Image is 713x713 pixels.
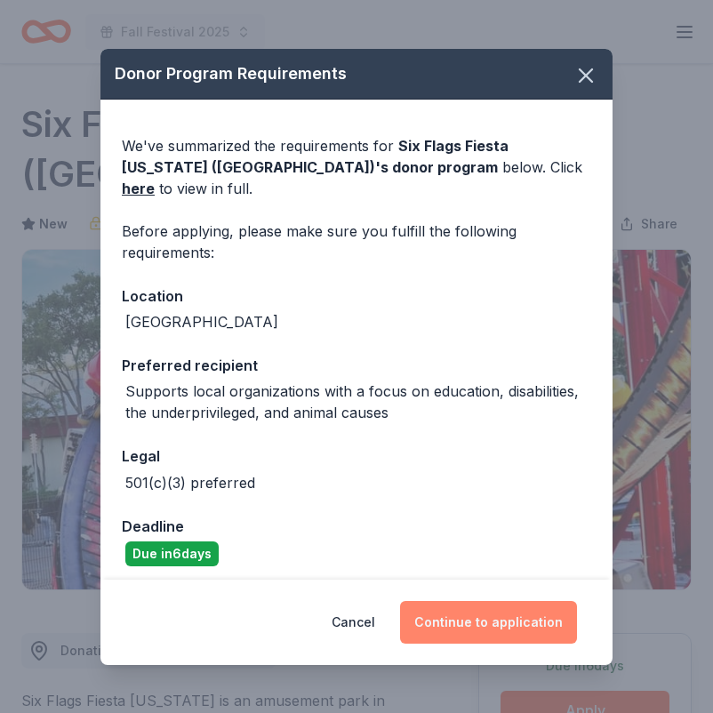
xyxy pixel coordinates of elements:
a: here [122,178,155,199]
div: Before applying, please make sure you fulfill the following requirements: [122,220,591,263]
div: Supports local organizations with a focus on education, disabilities, the underprivileged, and an... [125,381,591,423]
div: Due in 6 days [125,541,219,566]
div: 501(c)(3) preferred [125,472,255,493]
div: Donor Program Requirements [100,49,613,100]
div: Preferred recipient [122,354,591,377]
button: Cancel [332,601,375,644]
div: [GEOGRAPHIC_DATA] [125,311,278,332]
div: Legal [122,445,591,468]
div: Location [122,284,591,308]
button: Continue to application [400,601,577,644]
div: Deadline [122,515,591,538]
div: We've summarized the requirements for below. Click to view in full. [122,135,591,199]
